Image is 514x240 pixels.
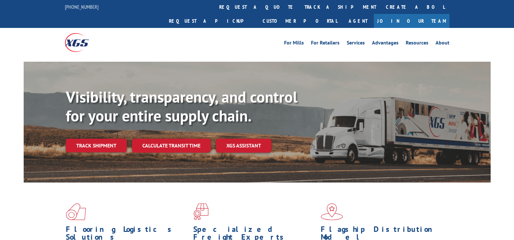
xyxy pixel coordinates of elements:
[66,203,86,220] img: xgs-icon-total-supply-chain-intelligence-red
[66,87,297,126] b: Visibility, transparency, and control for your entire supply chain.
[65,4,99,10] a: [PHONE_NUMBER]
[347,40,365,47] a: Services
[342,14,374,28] a: Agent
[436,40,449,47] a: About
[321,203,343,220] img: xgs-icon-flagship-distribution-model-red
[132,139,211,153] a: Calculate transit time
[311,40,340,47] a: For Retailers
[284,40,304,47] a: For Mills
[66,139,127,152] a: Track shipment
[164,14,258,28] a: Request a pickup
[193,203,209,220] img: xgs-icon-focused-on-flooring-red
[374,14,449,28] a: Join Our Team
[406,40,428,47] a: Resources
[216,139,271,153] a: XGS ASSISTANT
[372,40,399,47] a: Advantages
[258,14,342,28] a: Customer Portal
